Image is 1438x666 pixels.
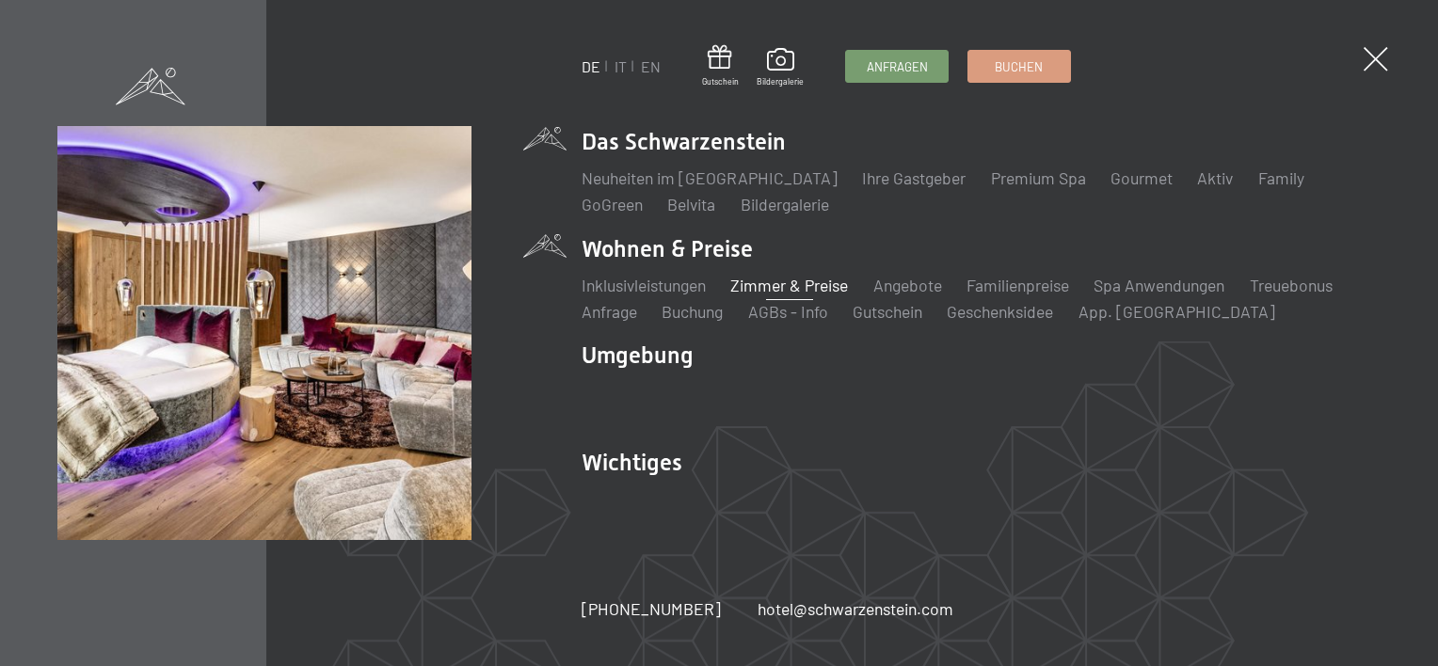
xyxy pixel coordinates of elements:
[862,167,966,188] a: Ihre Gastgeber
[1197,167,1233,188] a: Aktiv
[641,57,661,75] a: EN
[582,597,721,621] a: [PHONE_NUMBER]
[667,194,715,214] a: Belvita
[582,275,706,295] a: Inklusivleistungen
[730,275,848,295] a: Zimmer & Preise
[702,76,739,87] span: Gutschein
[1258,167,1304,188] a: Family
[1110,167,1173,188] a: Gourmet
[582,598,721,619] span: [PHONE_NUMBER]
[853,301,922,322] a: Gutschein
[702,45,739,87] a: Gutschein
[968,51,1070,82] a: Buchen
[582,167,838,188] a: Neuheiten im [GEOGRAPHIC_DATA]
[748,301,828,322] a: AGBs - Info
[757,48,804,87] a: Bildergalerie
[1078,301,1275,322] a: App. [GEOGRAPHIC_DATA]
[1250,275,1333,295] a: Treuebonus
[582,301,637,322] a: Anfrage
[662,301,723,322] a: Buchung
[1094,275,1224,295] a: Spa Anwendungen
[582,57,600,75] a: DE
[991,167,1086,188] a: Premium Spa
[873,275,942,295] a: Angebote
[867,58,928,75] span: Anfragen
[758,597,953,621] a: hotel@schwarzenstein.com
[846,51,948,82] a: Anfragen
[947,301,1053,322] a: Geschenksidee
[995,58,1043,75] span: Buchen
[757,76,804,87] span: Bildergalerie
[967,275,1069,295] a: Familienpreise
[615,57,627,75] a: IT
[582,194,643,214] a: GoGreen
[741,194,829,214] a: Bildergalerie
